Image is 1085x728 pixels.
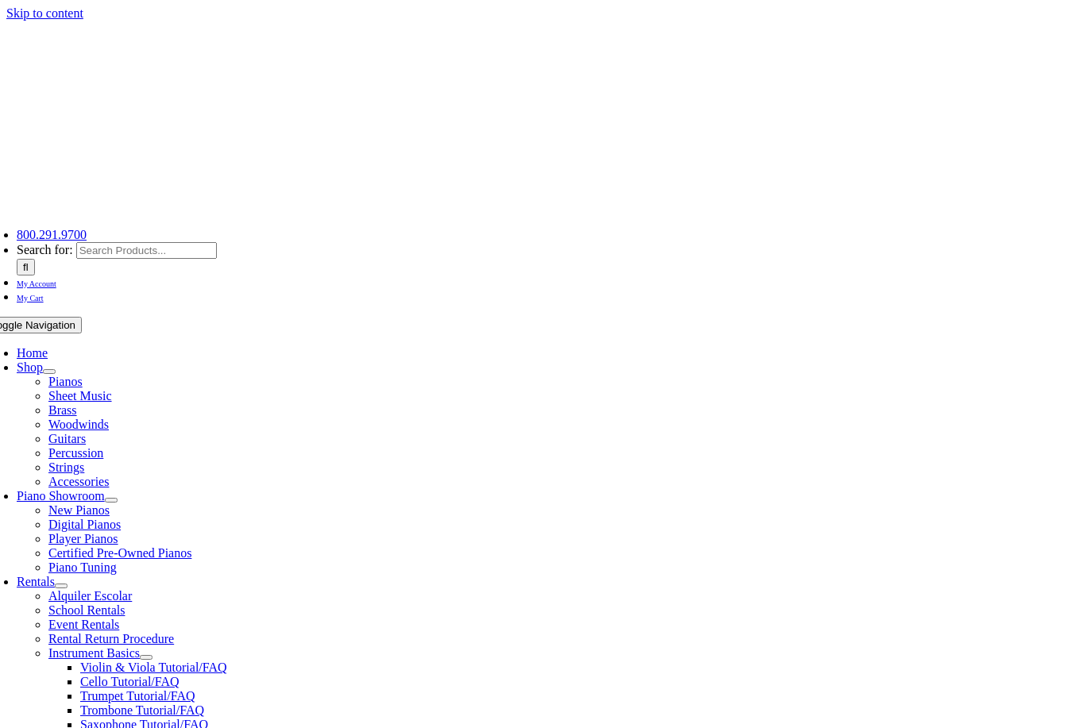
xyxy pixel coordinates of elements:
a: Trumpet Tutorial/FAQ [80,689,195,703]
a: Piano Tuning [48,560,117,574]
a: Percussion [48,446,103,460]
a: Guitars [48,432,86,445]
a: Rentals [17,575,55,588]
button: Open submenu of Shop [43,369,56,374]
a: Trombone Tutorial/FAQ [80,703,204,717]
input: Search Products... [76,242,217,259]
span: My Cart [17,294,44,302]
a: Accessories [48,475,109,488]
a: Home [17,346,48,360]
a: Instrument Basics [48,646,140,660]
input: Search [17,259,35,275]
button: Open submenu of Instrument Basics [140,655,153,660]
a: Cello Tutorial/FAQ [80,675,180,688]
a: 800.291.9700 [17,228,87,241]
button: Open submenu of Piano Showroom [105,498,118,503]
a: Player Pianos [48,532,118,545]
a: Skip to content [6,6,83,20]
button: Open submenu of Rentals [55,584,68,588]
a: Shop [17,360,43,374]
a: Alquiler Escolar [48,589,132,603]
a: Brass [48,403,77,417]
a: Piano Showroom [17,489,105,503]
a: New Pianos [48,503,110,517]
a: Pianos [48,375,83,388]
a: Violin & Viola Tutorial/FAQ [80,661,227,674]
a: Certified Pre-Owned Pianos [48,546,191,560]
a: Sheet Music [48,389,112,403]
a: Event Rentals [48,618,119,631]
a: Strings [48,460,84,474]
a: Digital Pianos [48,518,121,531]
a: School Rentals [48,603,125,617]
a: Woodwinds [48,418,109,431]
span: Search for: [17,243,73,256]
a: Rental Return Procedure [48,632,174,645]
a: My Account [17,275,56,289]
a: My Cart [17,290,44,303]
span: My Account [17,279,56,288]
